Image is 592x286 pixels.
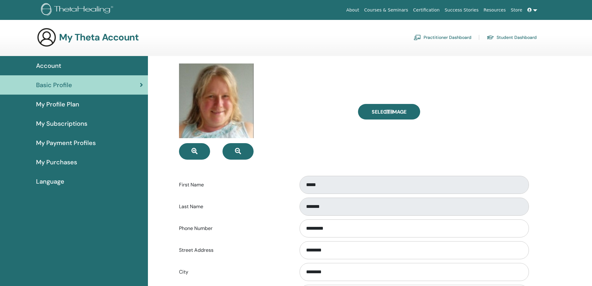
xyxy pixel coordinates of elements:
span: My Purchases [36,157,77,167]
a: Courses & Seminars [362,4,411,16]
a: Practitioner Dashboard [414,32,471,42]
img: logo.png [41,3,115,17]
a: About [344,4,361,16]
span: My Subscriptions [36,119,87,128]
span: My Profile Plan [36,100,79,109]
a: Resources [481,4,508,16]
input: Select Image [385,110,393,114]
img: chalkboard-teacher.svg [414,35,421,40]
label: Street Address [174,244,294,256]
a: Student Dashboard [487,32,537,42]
img: default.jpg [179,63,254,138]
a: Store [508,4,525,16]
span: Basic Profile [36,80,72,90]
span: My Payment Profiles [36,138,96,148]
span: Select Image [372,109,406,115]
span: Language [36,177,64,186]
a: Certification [411,4,442,16]
label: First Name [174,179,294,191]
label: Phone Number [174,223,294,234]
h3: My Theta Account [59,32,139,43]
a: Success Stories [442,4,481,16]
label: City [174,266,294,278]
label: Last Name [174,201,294,213]
span: Account [36,61,61,70]
img: generic-user-icon.jpg [37,27,57,47]
img: graduation-cap.svg [487,35,494,40]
